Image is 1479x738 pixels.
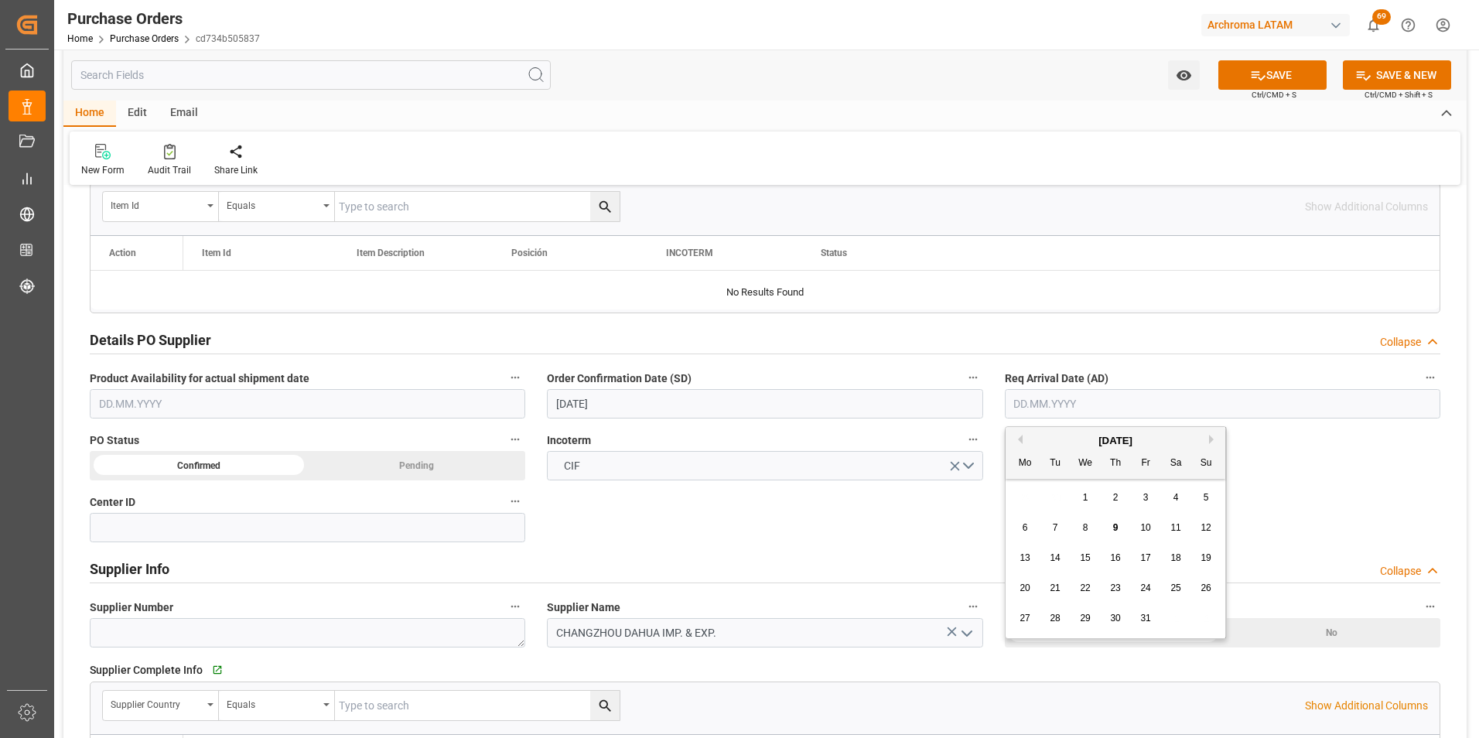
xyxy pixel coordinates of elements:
[67,33,93,44] a: Home
[505,596,525,617] button: Supplier Number
[1020,613,1030,624] span: 27
[90,432,139,449] span: PO Status
[1136,579,1156,598] div: Choose Friday, October 24th, 2025
[1209,435,1218,444] button: Next Month
[1013,435,1023,444] button: Previous Month
[1076,488,1095,507] div: Choose Wednesday, October 1st, 2025
[1016,454,1035,473] div: Mo
[590,691,620,720] button: search button
[110,33,179,44] a: Purchase Orders
[90,559,169,579] h2: Supplier Info
[335,192,620,221] input: Type to search
[1080,613,1090,624] span: 29
[505,491,525,511] button: Center ID
[1170,522,1180,533] span: 11
[1197,518,1216,538] div: Choose Sunday, October 12th, 2025
[547,389,982,419] input: DD.MM.YYYY
[1201,583,1211,593] span: 26
[1197,579,1216,598] div: Choose Sunday, October 26th, 2025
[1106,579,1125,598] div: Choose Thursday, October 23rd, 2025
[81,163,125,177] div: New Form
[1136,518,1156,538] div: Choose Friday, October 10th, 2025
[505,429,525,449] button: PO Status
[1106,609,1125,628] div: Choose Thursday, October 30th, 2025
[103,192,219,221] button: open menu
[214,163,258,177] div: Share Link
[1380,563,1421,579] div: Collapse
[1076,518,1095,538] div: Choose Wednesday, October 8th, 2025
[1201,14,1350,36] div: Archroma LATAM
[1016,609,1035,628] div: Choose Monday, October 27th, 2025
[159,101,210,127] div: Email
[227,195,318,213] div: Equals
[90,371,309,387] span: Product Availability for actual shipment date
[666,248,713,258] span: INCOTERM
[1197,488,1216,507] div: Choose Sunday, October 5th, 2025
[308,451,526,480] div: Pending
[1106,548,1125,568] div: Choose Thursday, October 16th, 2025
[111,195,202,213] div: Item Id
[1252,89,1296,101] span: Ctrl/CMD + S
[111,694,202,712] div: Supplier Country
[1046,548,1065,568] div: Choose Tuesday, October 14th, 2025
[90,330,211,350] h2: Details PO Supplier
[1110,552,1120,563] span: 16
[954,621,977,645] button: open menu
[90,389,525,419] input: DD.MM.YYYY
[511,248,548,258] span: Posición
[1136,609,1156,628] div: Choose Friday, October 31st, 2025
[547,432,591,449] span: Incoterm
[1006,433,1225,449] div: [DATE]
[219,691,335,720] button: open menu
[90,451,308,480] div: Confirmed
[1080,552,1090,563] span: 15
[590,192,620,221] button: search button
[1005,371,1108,387] span: Req Arrival Date (AD)
[1166,454,1186,473] div: Sa
[1076,609,1095,628] div: Choose Wednesday, October 29th, 2025
[963,367,983,388] button: Order Confirmation Date (SD)
[963,429,983,449] button: Incoterm
[67,7,260,30] div: Purchase Orders
[1110,613,1120,624] span: 30
[547,371,692,387] span: Order Confirmation Date (SD)
[1143,492,1149,503] span: 3
[1106,518,1125,538] div: Choose Thursday, October 9th, 2025
[1080,583,1090,593] span: 22
[219,192,335,221] button: open menu
[1020,583,1030,593] span: 20
[1050,552,1060,563] span: 14
[1170,552,1180,563] span: 18
[1201,522,1211,533] span: 12
[1166,518,1186,538] div: Choose Saturday, October 11th, 2025
[1140,613,1150,624] span: 31
[1391,8,1426,43] button: Help Center
[202,248,231,258] span: Item Id
[1076,454,1095,473] div: We
[1050,583,1060,593] span: 21
[556,458,588,474] span: CIF
[90,494,135,511] span: Center ID
[1020,552,1030,563] span: 13
[1023,522,1028,533] span: 6
[1016,518,1035,538] div: Choose Monday, October 6th, 2025
[1197,454,1216,473] div: Su
[1046,609,1065,628] div: Choose Tuesday, October 28th, 2025
[1222,618,1440,647] div: No
[1166,579,1186,598] div: Choose Saturday, October 25th, 2025
[1365,89,1433,101] span: Ctrl/CMD + Shift + S
[71,60,551,90] input: Search Fields
[1372,9,1391,25] span: 69
[1136,488,1156,507] div: Choose Friday, October 3rd, 2025
[547,618,982,647] input: enter supllier
[505,367,525,388] button: Product Availability for actual shipment date
[547,451,982,480] button: open menu
[1083,522,1088,533] span: 8
[335,691,620,720] input: Type to search
[148,163,191,177] div: Audit Trail
[1305,698,1428,714] p: Show Additional Columns
[1140,522,1150,533] span: 10
[1380,334,1421,350] div: Collapse
[1136,454,1156,473] div: Fr
[1166,488,1186,507] div: Choose Saturday, October 4th, 2025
